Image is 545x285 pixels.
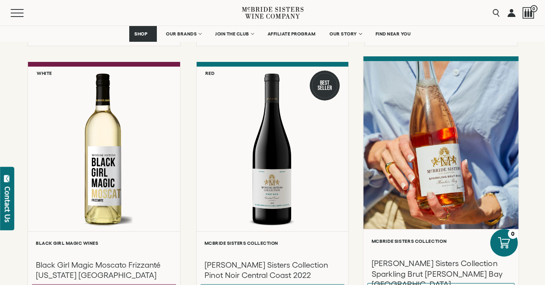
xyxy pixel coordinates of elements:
[205,240,341,246] h6: McBride Sisters Collection
[161,26,206,42] a: OUR BRANDS
[36,260,172,280] h3: Black Girl Magic Moscato Frizzanté [US_STATE] [GEOGRAPHIC_DATA]
[205,260,341,280] h3: [PERSON_NAME] Sisters Collection Pinot Noir Central Coast 2022
[262,26,321,42] a: AFFILIATE PROGRAM
[376,31,411,37] span: FIND NEAR YOU
[530,5,538,12] span: 0
[329,31,357,37] span: OUR STORY
[37,71,52,76] h6: White
[134,31,148,37] span: SHOP
[4,186,11,222] div: Contact Us
[372,238,511,244] h6: McBride Sisters Collection
[268,31,316,37] span: AFFILIATE PROGRAM
[205,71,215,76] h6: Red
[324,26,366,42] a: OUR STORY
[370,26,416,42] a: FIND NEAR YOU
[210,26,259,42] a: JOIN THE CLUB
[166,31,197,37] span: OUR BRANDS
[129,26,157,42] a: SHOP
[36,240,172,246] h6: Black Girl Magic Wines
[508,229,518,239] div: 0
[215,31,249,37] span: JOIN THE CLUB
[11,9,39,17] button: Mobile Menu Trigger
